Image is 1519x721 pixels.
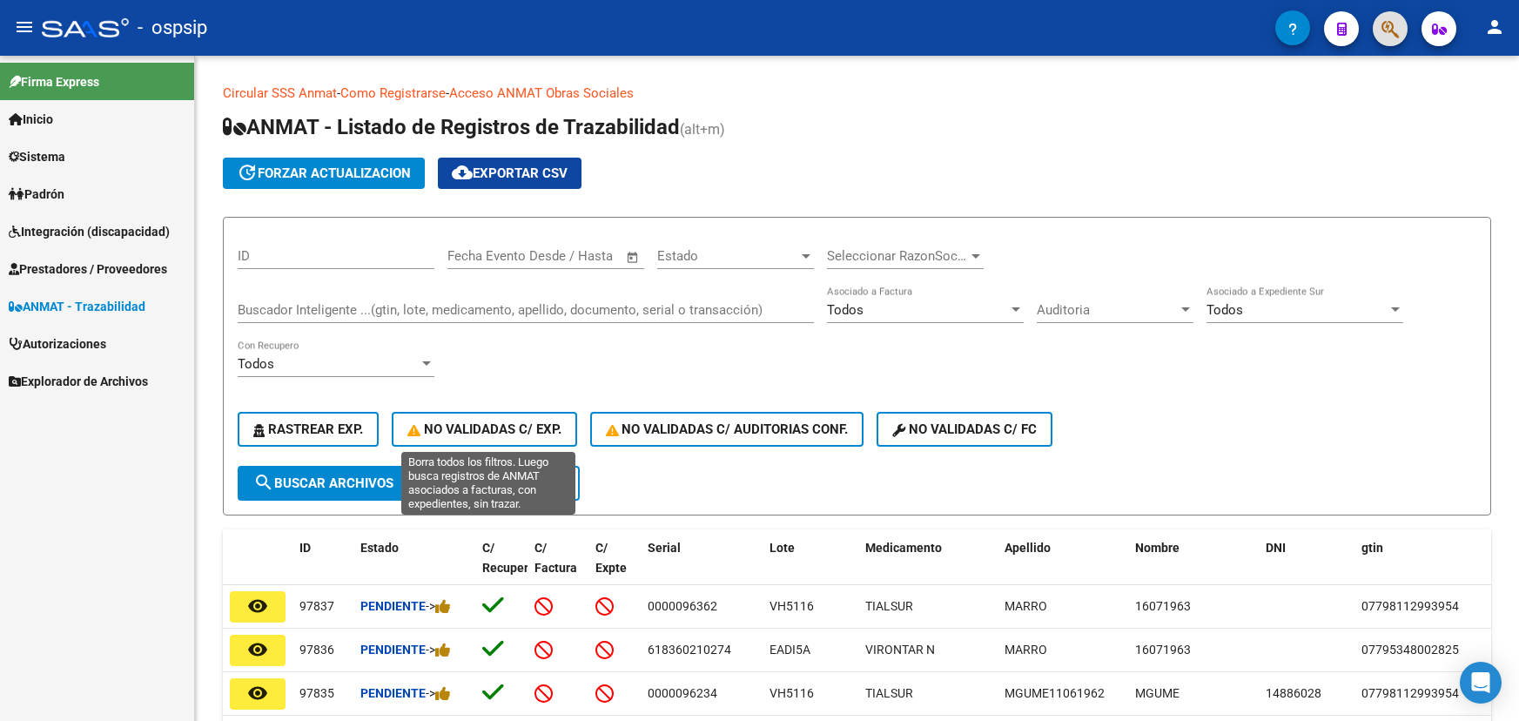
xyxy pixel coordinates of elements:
span: Estado [657,248,798,264]
a: Documentacion trazabilidad [634,85,796,101]
button: Buscar Archivos [238,466,409,501]
datatable-header-cell: Serial [641,529,763,606]
span: 97836 [299,643,334,657]
span: Nombre [1135,541,1180,555]
span: ID [299,541,311,555]
span: C/ Factura [534,541,577,575]
mat-icon: update [237,162,258,183]
span: Auditoria [1037,302,1178,318]
span: MGUME11061962 [1005,686,1105,700]
span: MARRO [1005,643,1047,657]
span: Rastrear Exp. [253,421,363,437]
span: VH5116 [770,599,814,613]
span: No Validadas c/ Exp. [407,421,561,437]
span: Sistema [9,147,65,166]
datatable-header-cell: gtin [1354,529,1511,606]
span: Apellido [1005,541,1051,555]
span: DNI [1266,541,1286,555]
span: gtin [1361,541,1383,555]
button: Borrar Filtros [423,466,580,501]
button: forzar actualizacion [223,158,425,189]
span: 0000096362 [648,599,717,613]
span: Seleccionar RazonSocial [827,248,968,264]
span: 97837 [299,599,334,613]
datatable-header-cell: ID [292,529,353,606]
datatable-header-cell: C/ Expte [588,529,641,606]
strong: Pendiente [360,599,426,613]
span: Prestadores / Proveedores [9,259,167,279]
mat-icon: remove_red_eye [247,639,268,660]
span: -> [426,686,451,700]
span: Autorizaciones [9,334,106,354]
span: 618360210274 [648,643,731,657]
datatable-header-cell: DNI [1259,529,1354,606]
span: Todos [238,356,274,372]
span: Todos [1206,302,1243,318]
button: Open calendar [623,247,643,267]
span: ANMAT - Trazabilidad [9,297,145,316]
span: -> [426,643,451,657]
span: Firma Express [9,72,99,91]
span: Lote [770,541,795,555]
mat-icon: cloud_download [452,162,473,183]
strong: Pendiente [360,643,426,657]
span: Medicamento [865,541,942,555]
span: 07795348002825 [1361,643,1459,657]
span: No Validadas c/ Auditorias Conf. [606,421,849,437]
span: MARRO [1005,599,1047,613]
mat-icon: delete [439,472,460,493]
input: Fecha inicio [447,248,518,264]
span: EADI5A [770,643,810,657]
span: 14886028 [1266,686,1321,700]
span: Integración (discapacidad) [9,222,170,241]
span: 16071963 [1135,599,1191,613]
span: TIALSUR [865,686,913,700]
datatable-header-cell: Apellido [998,529,1128,606]
span: 0000096234 [648,686,717,700]
span: Explorador de Archivos [9,372,148,391]
a: Circular SSS Anmat [223,85,337,101]
span: Serial [648,541,681,555]
span: TIALSUR [865,599,913,613]
span: Estado [360,541,399,555]
span: VH5116 [770,686,814,700]
span: C/ Recupero [482,541,535,575]
datatable-header-cell: Nombre [1128,529,1259,606]
strong: Pendiente [360,686,426,700]
mat-icon: person [1484,17,1505,37]
span: (alt+m) [680,121,725,138]
span: No validadas c/ FC [892,421,1037,437]
span: forzar actualizacion [237,165,411,181]
input: Fecha fin [534,248,618,264]
span: -> [426,599,451,613]
span: Exportar CSV [452,165,568,181]
a: Acceso ANMAT Obras Sociales [449,85,634,101]
a: Como Registrarse [340,85,446,101]
button: Exportar CSV [438,158,581,189]
span: 07798112993954 [1361,599,1459,613]
datatable-header-cell: Medicamento [858,529,998,606]
span: - ospsip [138,9,207,47]
mat-icon: menu [14,17,35,37]
button: Rastrear Exp. [238,412,379,447]
datatable-header-cell: Estado [353,529,475,606]
datatable-header-cell: C/ Factura [528,529,588,606]
span: 97835 [299,686,334,700]
button: No validadas c/ FC [877,412,1052,447]
span: 07798112993954 [1361,686,1459,700]
div: Open Intercom Messenger [1460,662,1502,704]
span: VIRONTAR N [865,643,935,657]
mat-icon: search [253,472,274,493]
span: Padrón [9,185,64,204]
mat-icon: remove_red_eye [247,683,268,704]
span: ANMAT - Listado de Registros de Trazabilidad [223,115,680,139]
button: No Validadas c/ Exp. [392,412,577,447]
span: C/ Expte [595,541,627,575]
span: Buscar Archivos [253,475,393,491]
span: 16071963 [1135,643,1191,657]
span: Todos [827,302,864,318]
datatable-header-cell: Lote [763,529,858,606]
p: - - [223,84,1491,103]
span: Borrar Filtros [439,475,564,491]
datatable-header-cell: C/ Recupero [475,529,528,606]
